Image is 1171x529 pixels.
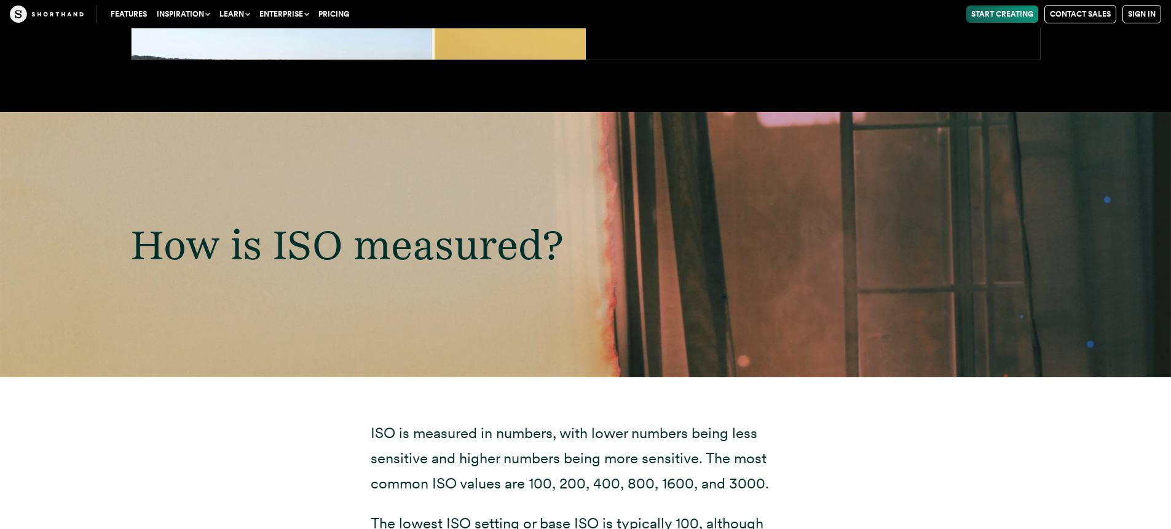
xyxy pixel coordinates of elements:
a: Contact Sales [1044,5,1116,23]
p: ISO is measured in numbers, with lower numbers being less sensitive and higher numbers being more... [371,421,801,496]
a: Pricing [313,6,354,23]
a: Features [106,6,152,23]
button: Inspiration [152,6,215,23]
a: Sign in [1122,5,1161,23]
img: The Craft [10,6,84,23]
button: Learn [215,6,254,23]
a: Start Creating [966,6,1038,23]
button: Enterprise [254,6,313,23]
span: How is ISO measured? [131,220,563,269]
